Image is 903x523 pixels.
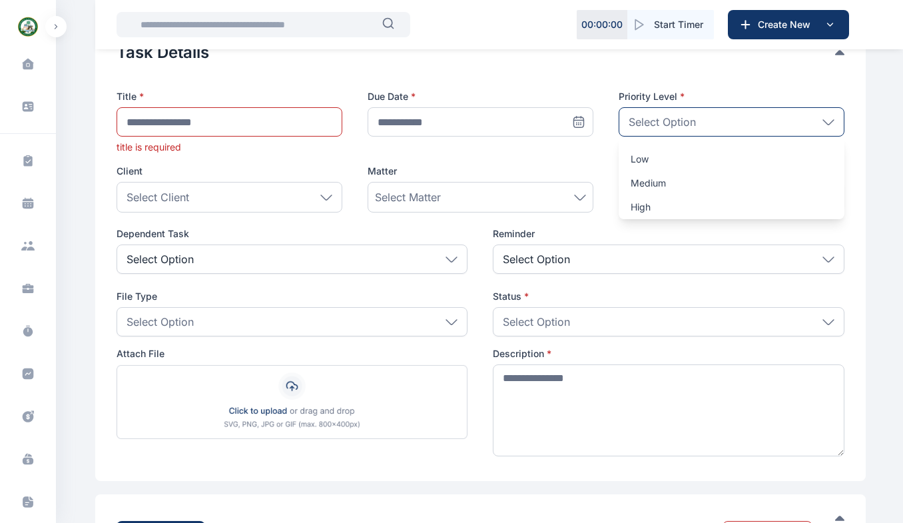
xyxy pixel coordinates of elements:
[117,42,835,63] button: Task Details
[127,251,194,267] p: Select Option
[629,114,696,130] p: Select Option
[631,201,832,214] p: High
[493,347,844,360] label: Description
[117,141,342,154] div: title is required
[654,18,703,31] span: Start Timer
[581,18,623,31] p: 00 : 00 : 00
[117,165,342,178] p: Client
[117,290,468,303] label: File Type
[627,10,714,39] button: Start Timer
[117,227,468,241] label: Dependent Task
[493,290,844,303] label: Status
[503,314,570,330] p: Select Option
[368,165,397,178] span: Matter
[127,189,189,205] span: Select Client
[368,90,593,103] label: Due Date
[375,189,441,205] span: Select Matter
[503,251,570,267] p: Select Option
[117,42,844,63] div: Task Details
[117,90,342,103] label: Title
[631,153,832,166] p: Low
[493,227,844,241] label: Reminder
[728,10,849,39] button: Create New
[752,18,822,31] span: Create New
[619,90,844,103] label: Priority Level
[117,347,468,360] label: Attach File
[127,314,194,330] p: Select Option
[631,177,832,190] p: Medium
